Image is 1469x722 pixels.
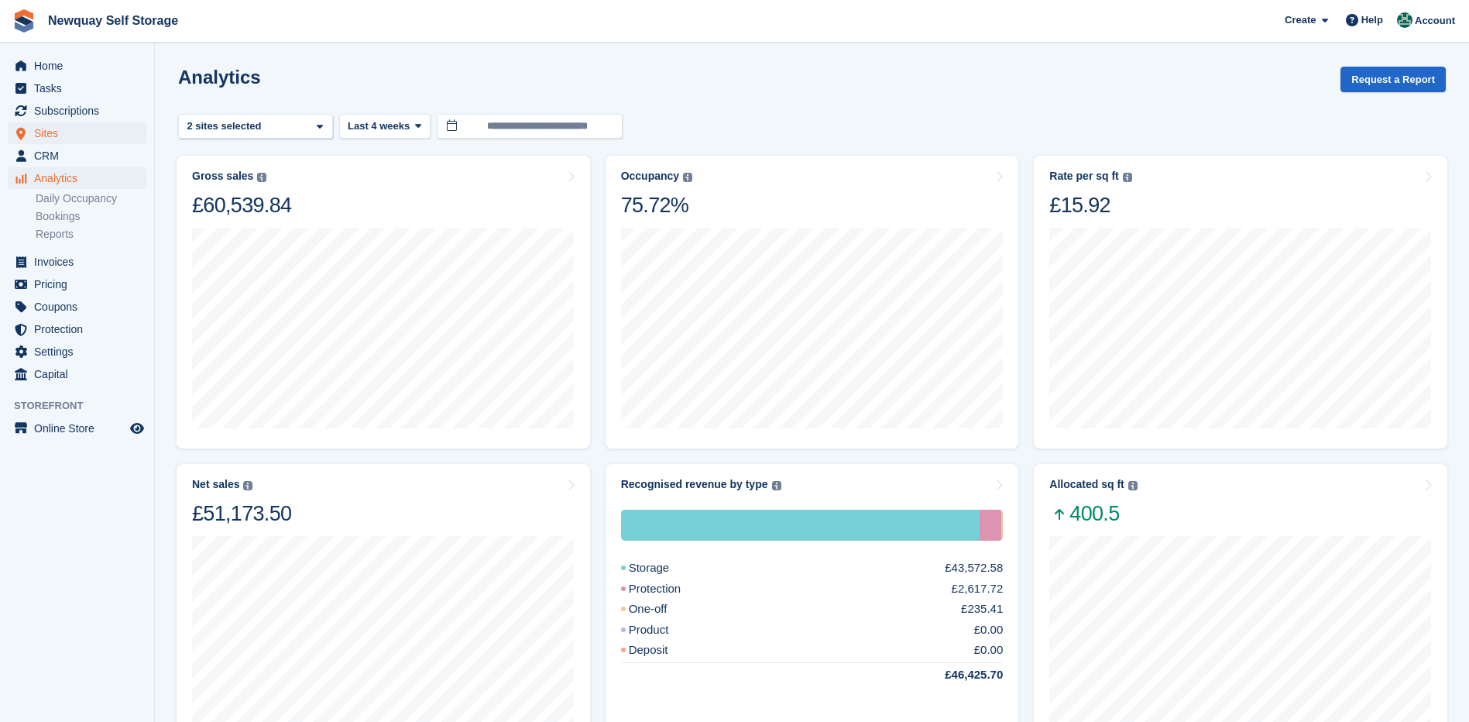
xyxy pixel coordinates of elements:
span: 400.5 [1049,500,1137,527]
div: Protection [621,580,719,598]
a: menu [8,363,146,385]
div: £2,617.72 [952,580,1004,598]
img: icon-info-grey-7440780725fd019a000dd9b08b2336e03edf1995a4989e88bcd33f0948082b44.svg [243,481,252,490]
span: Pricing [34,273,127,295]
span: Home [34,55,127,77]
div: Storage [621,559,707,577]
div: £46,425.70 [908,666,1003,684]
a: menu [8,318,146,340]
span: CRM [34,145,127,167]
a: menu [8,77,146,99]
div: Protection [980,510,1001,541]
a: Preview store [128,419,146,438]
span: Create [1285,12,1316,28]
span: Settings [34,341,127,363]
a: menu [8,273,146,295]
img: icon-info-grey-7440780725fd019a000dd9b08b2336e03edf1995a4989e88bcd33f0948082b44.svg [1128,481,1138,490]
div: £43,572.58 [945,559,1003,577]
a: menu [8,55,146,77]
span: Subscriptions [34,100,127,122]
span: Analytics [34,167,127,189]
span: Capital [34,363,127,385]
div: Recognised revenue by type [621,478,768,491]
img: icon-info-grey-7440780725fd019a000dd9b08b2336e03edf1995a4989e88bcd33f0948082b44.svg [1123,173,1132,182]
span: Help [1361,12,1383,28]
div: £51,173.50 [192,500,291,527]
a: menu [8,122,146,144]
div: Rate per sq ft [1049,170,1118,183]
a: menu [8,418,146,439]
a: Bookings [36,209,146,224]
span: Online Store [34,418,127,439]
span: Storefront [14,398,154,414]
span: Sites [34,122,127,144]
div: One-off [1001,510,1004,541]
a: menu [8,145,146,167]
a: Newquay Self Storage [42,8,184,33]
div: £235.41 [961,600,1003,618]
span: Tasks [34,77,127,99]
span: Last 4 weeks [348,119,410,134]
img: stora-icon-8386f47178a22dfd0bd8f6a31ec36ba5ce8667c1dd55bd0f319d3a0aa187defe.svg [12,9,36,33]
div: Net sales [192,478,239,491]
div: £60,539.84 [192,192,291,218]
img: icon-info-grey-7440780725fd019a000dd9b08b2336e03edf1995a4989e88bcd33f0948082b44.svg [257,173,266,182]
a: menu [8,100,146,122]
a: menu [8,167,146,189]
img: icon-info-grey-7440780725fd019a000dd9b08b2336e03edf1995a4989e88bcd33f0948082b44.svg [772,481,781,490]
span: Account [1415,13,1455,29]
a: Daily Occupancy [36,191,146,206]
div: Gross sales [192,170,253,183]
h2: Analytics [178,67,261,88]
span: Protection [34,318,127,340]
div: £0.00 [974,641,1004,659]
div: £15.92 [1049,192,1131,218]
a: Reports [36,227,146,242]
div: Allocated sq ft [1049,478,1124,491]
span: Invoices [34,251,127,273]
a: menu [8,296,146,318]
span: Coupons [34,296,127,318]
div: 2 sites selected [184,119,267,134]
div: Deposit [621,641,705,659]
div: Occupancy [621,170,679,183]
img: JON [1397,12,1412,28]
button: Last 4 weeks [339,114,431,139]
a: menu [8,341,146,363]
img: icon-info-grey-7440780725fd019a000dd9b08b2336e03edf1995a4989e88bcd33f0948082b44.svg [683,173,692,182]
a: menu [8,251,146,273]
button: Request a Report [1340,67,1446,92]
div: Storage [621,510,980,541]
div: £0.00 [974,621,1004,639]
div: Product [621,621,706,639]
div: One-off [621,600,705,618]
div: 75.72% [621,192,692,218]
